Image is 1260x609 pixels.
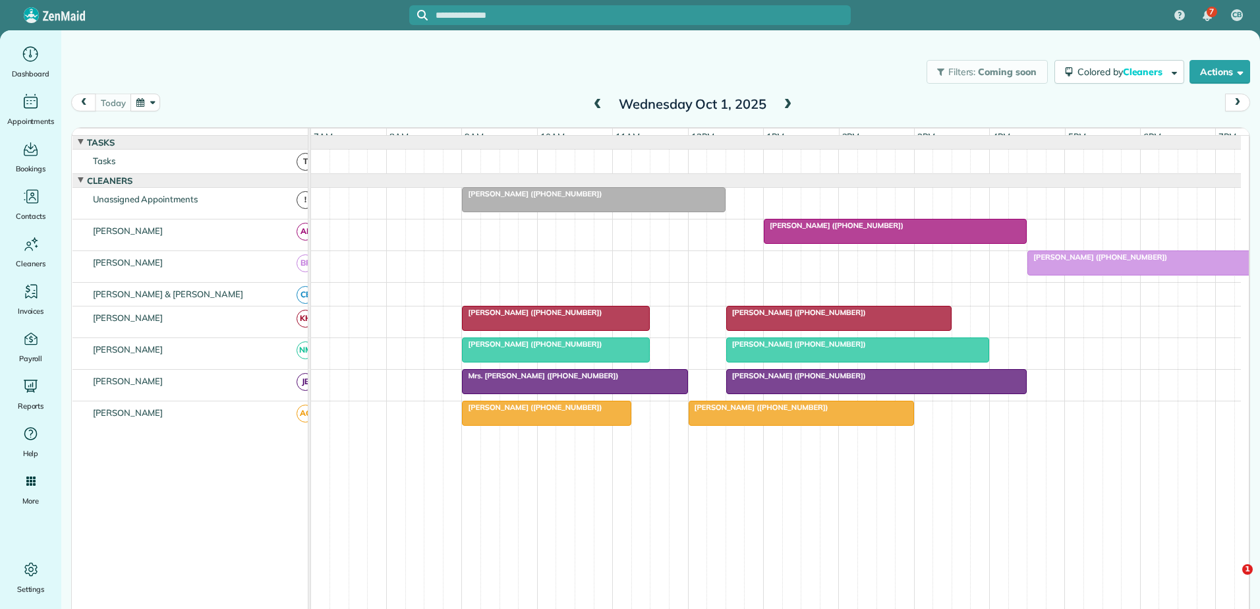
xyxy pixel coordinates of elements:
button: next [1225,94,1250,111]
span: CB [297,286,314,304]
a: Contacts [5,186,56,223]
a: Bookings [5,138,56,175]
span: Invoices [18,304,44,318]
span: [PERSON_NAME] ([PHONE_NUMBER]) [461,403,602,412]
span: AG [297,405,314,422]
span: [PERSON_NAME] [90,312,166,323]
button: Colored byCleaners [1054,60,1184,84]
span: Cleaners [16,257,45,270]
span: Help [23,447,39,460]
span: Colored by [1077,66,1167,78]
span: [PERSON_NAME] ([PHONE_NUMBER]) [461,308,602,317]
span: Contacts [16,210,45,223]
span: BR [297,254,314,272]
span: Dashboard [12,67,49,80]
span: 12pm [689,131,717,142]
button: Focus search [409,10,428,20]
span: [PERSON_NAME] ([PHONE_NUMBER]) [461,339,602,349]
span: JB [297,373,314,391]
a: Help [5,423,56,460]
span: [PERSON_NAME] ([PHONE_NUMBER]) [688,403,829,412]
span: [PERSON_NAME] & [PERSON_NAME] [90,289,246,299]
a: Payroll [5,328,56,365]
span: 5pm [1066,131,1089,142]
span: 7am [311,131,335,142]
a: Invoices [5,281,56,318]
span: [PERSON_NAME] ([PHONE_NUMBER]) [726,371,867,380]
span: 8am [387,131,411,142]
span: 1 [1242,564,1253,575]
span: Mrs. [PERSON_NAME] ([PHONE_NUMBER]) [461,371,619,380]
span: AF [297,223,314,241]
iframe: Intercom live chat [1215,564,1247,596]
span: ! [297,191,314,209]
span: [PERSON_NAME] [90,407,166,418]
span: [PERSON_NAME] ([PHONE_NUMBER]) [726,308,867,317]
span: Filters: [948,66,976,78]
span: [PERSON_NAME] [90,257,166,268]
span: Appointments [7,115,55,128]
span: NM [297,341,314,359]
button: prev [71,94,96,111]
span: T [297,153,314,171]
span: [PERSON_NAME] ([PHONE_NUMBER]) [1027,252,1168,262]
span: 1pm [764,131,787,142]
span: Tasks [84,137,117,148]
span: Cleaners [84,175,135,186]
a: Reports [5,376,56,413]
span: 6pm [1141,131,1164,142]
span: 4pm [990,131,1013,142]
span: [PERSON_NAME] ([PHONE_NUMBER]) [461,189,602,198]
span: 7 [1209,7,1214,17]
span: 10am [538,131,567,142]
span: Cleaners [1123,66,1165,78]
button: today [95,94,131,111]
a: Appointments [5,91,56,128]
span: [PERSON_NAME] ([PHONE_NUMBER]) [763,221,904,230]
span: 7pm [1216,131,1239,142]
div: 7 unread notifications [1193,1,1221,30]
span: Reports [18,399,44,413]
span: [PERSON_NAME] [90,376,166,386]
span: Coming soon [978,66,1037,78]
a: Dashboard [5,43,56,80]
a: Settings [5,559,56,596]
span: Payroll [19,352,43,365]
span: KH [297,310,314,328]
span: More [22,494,39,507]
span: Unassigned Appointments [90,194,200,204]
span: 2pm [840,131,863,142]
span: CB [1232,10,1242,20]
button: Actions [1189,60,1250,84]
span: Tasks [90,156,118,166]
span: [PERSON_NAME] [90,344,166,355]
span: 3pm [915,131,938,142]
span: Settings [17,583,45,596]
h2: Wednesday Oct 1, 2025 [610,97,775,111]
span: [PERSON_NAME] ([PHONE_NUMBER]) [726,339,867,349]
svg: Focus search [417,10,428,20]
a: Cleaners [5,233,56,270]
span: Bookings [16,162,46,175]
span: [PERSON_NAME] [90,225,166,236]
span: 11am [613,131,643,142]
span: 9am [462,131,486,142]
